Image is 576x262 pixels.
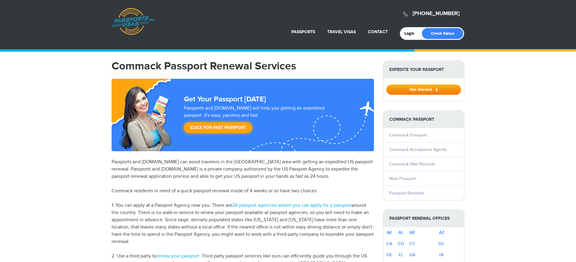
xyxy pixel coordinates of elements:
a: Get Started [386,87,461,92]
a: [PHONE_NUMBER] [413,10,460,17]
a: 26 passport agencies where you can apply for a passport [232,203,351,208]
a: CT [410,241,415,246]
a: DC [438,241,445,246]
strong: Passport Renewal Offices [383,210,464,227]
a: AL [398,230,403,235]
a: Commack Passport [389,133,427,138]
a: DE [387,252,392,257]
strong: Expedite Your Passport [383,61,464,78]
a: Contact [368,29,388,34]
a: Passports & [DOMAIN_NAME] [112,8,155,35]
a: Travel Visas [327,29,356,34]
a: CO [398,241,404,246]
p: Passports and [DOMAIN_NAME] can assist travelers in the [GEOGRAPHIC_DATA] area with getting an ex... [112,158,374,180]
a: Click for Fast Passport [184,122,252,133]
button: Get Started [386,85,461,95]
a: GA [410,252,415,257]
a: Commack Vital Records [389,161,435,167]
p: Commack residents in need of a quick passport renewal inside of 4 weeks or so have two choices. [112,187,374,195]
a: Login [404,31,419,36]
a: Check Status [422,28,463,39]
a: AZ [439,230,444,235]
a: CA [386,241,392,246]
a: FL [399,252,403,257]
div: Passports and [DOMAIN_NAME] will help you getting an expedited passport. It's easy, painless and ... [182,105,346,136]
strong: Get Your Passport [DATE] [184,95,266,104]
a: AK [387,230,392,235]
h1: Commack Passport Renewal Services [112,61,374,72]
a: AR [410,230,415,235]
a: renew your passport [157,253,199,259]
a: Passport Renewal [389,190,424,196]
a: Commack Acceptance Agents [389,147,447,152]
strong: Commack Passport [383,111,464,128]
a: HI [439,252,444,257]
p: 1. You can apply at a Passport Agency near you. There are around the country. There is no walk-in... [112,202,374,245]
a: Passports [291,29,315,34]
a: New Passport [389,176,416,181]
